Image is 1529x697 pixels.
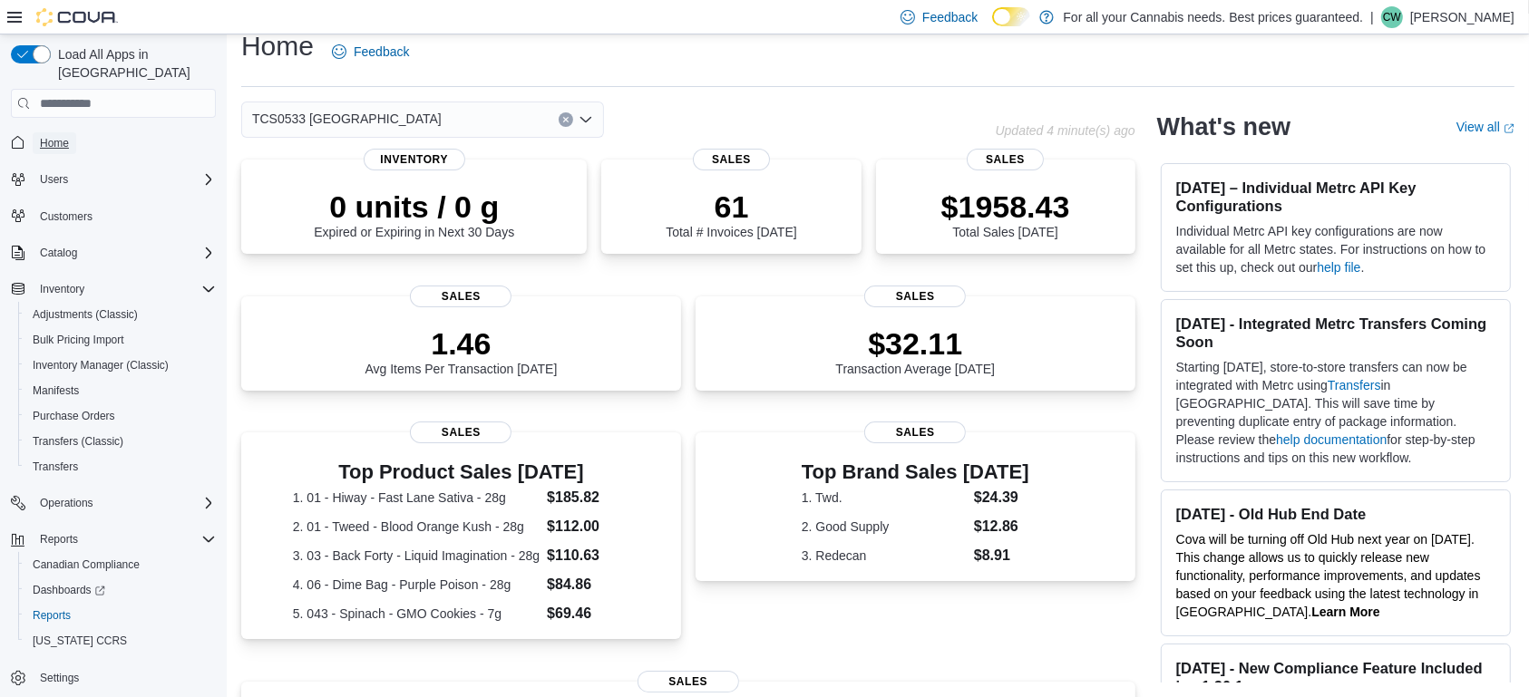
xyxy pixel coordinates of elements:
[18,628,223,653] button: [US_STATE] CCRS
[1176,315,1495,351] h3: [DATE] - Integrated Metrc Transfers Coming Soon
[1176,532,1481,619] span: Cova will be turning off Old Hub next year on [DATE]. This change allows us to quickly release ne...
[314,189,514,225] p: 0 units / 0 g
[33,460,78,474] span: Transfers
[33,492,101,514] button: Operations
[40,246,77,260] span: Catalog
[354,43,409,61] span: Feedback
[864,421,966,443] span: Sales
[33,528,216,550] span: Reports
[1383,6,1401,28] span: CW
[293,461,629,483] h3: Top Product Sales [DATE]
[25,579,216,601] span: Dashboards
[1176,505,1495,523] h3: [DATE] - Old Hub End Date
[33,634,127,648] span: [US_STATE] CCRS
[835,325,995,362] p: $32.11
[4,129,223,155] button: Home
[1276,432,1387,447] a: help documentation
[941,189,1070,225] p: $1958.43
[33,307,138,322] span: Adjustments (Classic)
[18,552,223,577] button: Canadian Compliance
[18,353,223,378] button: Inventory Manager (Classic)
[1410,6,1514,28] p: [PERSON_NAME]
[638,671,739,692] span: Sales
[992,7,1030,26] input: Dark Mode
[864,286,966,307] span: Sales
[33,583,105,597] span: Dashboards
[693,149,771,170] span: Sales
[4,664,223,691] button: Settings
[33,358,169,373] span: Inventory Manager (Classic)
[25,380,216,402] span: Manifests
[25,456,216,478] span: Transfers
[4,276,223,302] button: Inventory
[33,242,84,264] button: Catalog
[974,516,1029,537] dd: $12.86
[33,333,124,347] span: Bulk Pricing Import
[25,304,216,325] span: Adjustments (Classic)
[579,112,593,127] button: Open list of options
[666,189,796,239] div: Total # Invoices [DATE]
[547,545,629,566] dd: $110.63
[25,304,145,325] a: Adjustments (Classic)
[33,557,140,572] span: Canadian Compliance
[252,108,442,130] span: TCS0533 [GEOGRAPHIC_DATA]
[996,123,1135,138] p: Updated 4 minute(s) ago
[33,206,100,227] a: Customers
[1176,179,1495,215] h3: [DATE] – Individual Metrc API Key Configurations
[25,630,216,652] span: Washington CCRS
[547,516,629,537] dd: $112.00
[4,203,223,229] button: Customers
[293,605,540,623] dt: 5. 043 - Spinach - GMO Cookies - 7g
[40,136,69,150] span: Home
[967,149,1045,170] span: Sales
[25,605,216,626] span: Reports
[18,429,223,454] button: Transfers (Classic)
[33,409,115,423] span: Purchase Orders
[33,667,86,689] a: Settings
[410,421,511,443] span: Sales
[1504,123,1514,134] svg: External link
[25,431,216,452] span: Transfers (Classic)
[325,34,416,70] a: Feedback
[293,576,540,594] dt: 4. 06 - Dime Bag - Purple Poison - 28g
[547,574,629,595] dd: $84.86
[33,492,216,514] span: Operations
[364,149,465,170] span: Inventory
[40,671,79,685] span: Settings
[293,489,540,507] dt: 1. 01 - Hiway - Fast Lane Sativa - 28g
[241,28,314,64] h1: Home
[1328,378,1381,392] a: Transfers
[1370,6,1374,28] p: |
[365,325,557,362] p: 1.46
[1157,112,1290,141] h2: What's new
[18,454,223,479] button: Transfers
[1176,358,1495,467] p: Starting [DATE], store-to-store transfers can now be integrated with Metrc using in [GEOGRAPHIC_D...
[51,45,216,82] span: Load All Apps in [GEOGRAPHIC_DATA]
[1311,605,1379,619] a: Learn More
[40,532,78,547] span: Reports
[25,456,85,478] a: Transfers
[25,554,147,576] a: Canadian Compliance
[18,603,223,628] button: Reports
[922,8,978,26] span: Feedback
[941,189,1070,239] div: Total Sales [DATE]
[40,172,68,187] span: Users
[33,608,71,623] span: Reports
[33,131,216,153] span: Home
[559,112,573,127] button: Clear input
[25,405,122,427] a: Purchase Orders
[802,489,967,507] dt: 1. Twd.
[25,605,78,626] a: Reports
[992,26,993,27] span: Dark Mode
[33,242,216,264] span: Catalog
[4,490,223,516] button: Operations
[25,405,216,427] span: Purchase Orders
[1176,659,1495,695] h3: [DATE] - New Compliance Feature Included in v1.30.1
[547,487,629,508] dd: $185.82
[4,167,223,192] button: Users
[40,496,93,510] span: Operations
[33,434,123,449] span: Transfers (Classic)
[33,383,79,398] span: Manifests
[547,603,629,624] dd: $69.46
